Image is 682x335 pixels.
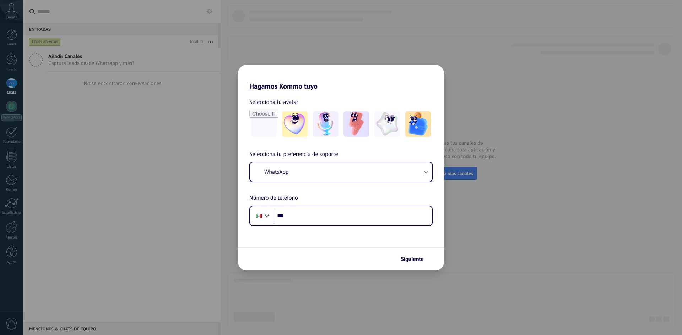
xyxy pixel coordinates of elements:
[397,253,433,265] button: Siguiente
[238,65,444,90] h2: Hagamos Kommo tuyo
[405,111,431,137] img: -5.jpeg
[264,168,289,175] span: WhatsApp
[249,150,338,159] span: Selecciona tu preferencia de soporte
[313,111,339,137] img: -2.jpeg
[343,111,369,137] img: -3.jpeg
[249,194,298,203] span: Número de teléfono
[374,111,400,137] img: -4.jpeg
[250,162,432,182] button: WhatsApp
[282,111,308,137] img: -1.jpeg
[252,208,266,223] div: Mexico: + 52
[401,257,424,262] span: Siguiente
[249,97,298,107] span: Selecciona tu avatar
